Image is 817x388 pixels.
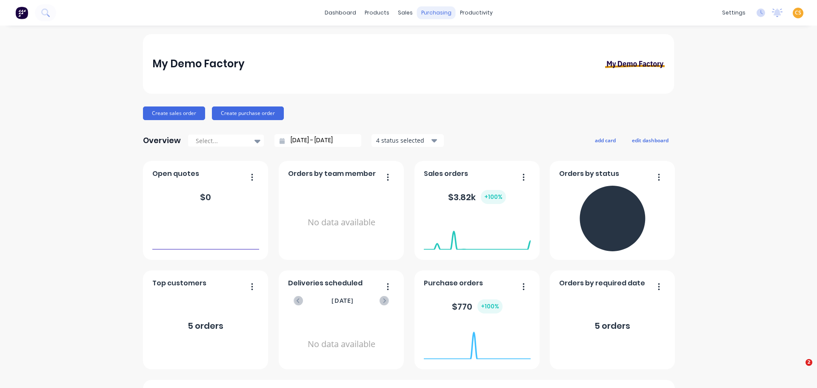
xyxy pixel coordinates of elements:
span: 2 [806,359,812,366]
div: + 100 % [477,299,503,313]
iframe: Intercom live chat [788,359,808,379]
div: Overview [143,132,181,149]
div: 4 status selected [376,136,430,145]
div: No data available [288,316,395,372]
span: Open quotes [152,169,199,179]
button: 4 status selected [371,134,444,147]
div: purchasing [417,6,456,19]
span: Orders by team member [288,169,376,179]
div: 5 orders [188,319,223,332]
div: + 100 % [481,190,506,204]
div: productivity [456,6,497,19]
span: Orders by required date [559,278,645,288]
span: Sales orders [424,169,468,179]
a: dashboard [320,6,360,19]
div: settings [718,6,750,19]
div: products [360,6,394,19]
span: [DATE] [331,296,354,305]
div: $ 770 [452,299,503,313]
span: CS [795,9,801,17]
button: Create purchase order [212,106,284,120]
div: 5 orders [594,319,630,332]
div: sales [394,6,417,19]
button: edit dashboard [626,135,674,146]
span: Orders by status [559,169,619,179]
button: Create sales order [143,106,205,120]
div: My Demo Factory [152,55,245,72]
div: $ 3.82k [448,190,506,204]
div: $ 0 [200,191,211,204]
img: Factory [15,6,28,19]
span: Deliveries scheduled [288,278,363,288]
span: Purchase orders [424,278,483,288]
div: No data available [288,182,395,263]
img: My Demo Factory [605,58,665,69]
button: add card [589,135,621,146]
